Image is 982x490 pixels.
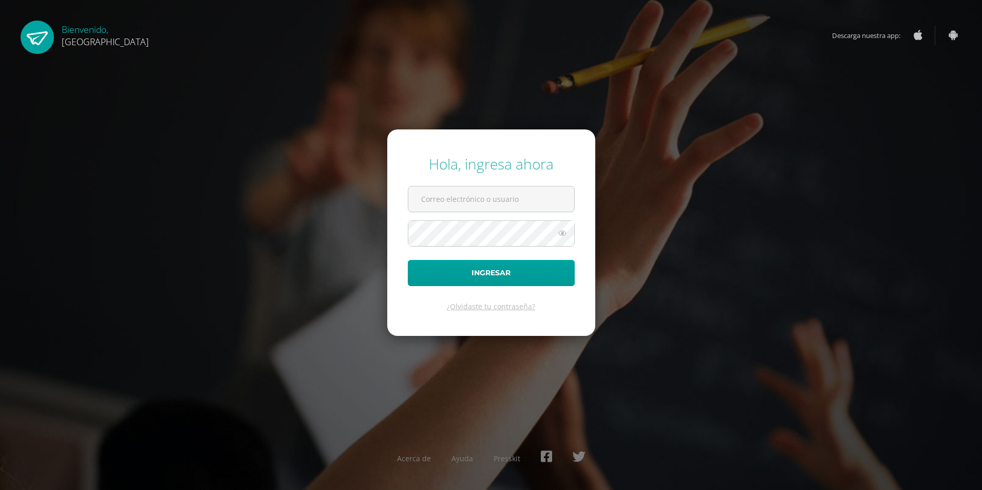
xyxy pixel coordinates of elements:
[408,260,575,286] button: Ingresar
[447,301,535,311] a: ¿Olvidaste tu contraseña?
[832,26,911,45] span: Descarga nuestra app:
[451,454,473,463] a: Ayuda
[494,454,520,463] a: Presskit
[408,154,575,174] div: Hola, ingresa ahora
[62,21,149,48] div: Bienvenido,
[62,35,149,48] span: [GEOGRAPHIC_DATA]
[397,454,431,463] a: Acerca de
[408,186,574,212] input: Correo electrónico o usuario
